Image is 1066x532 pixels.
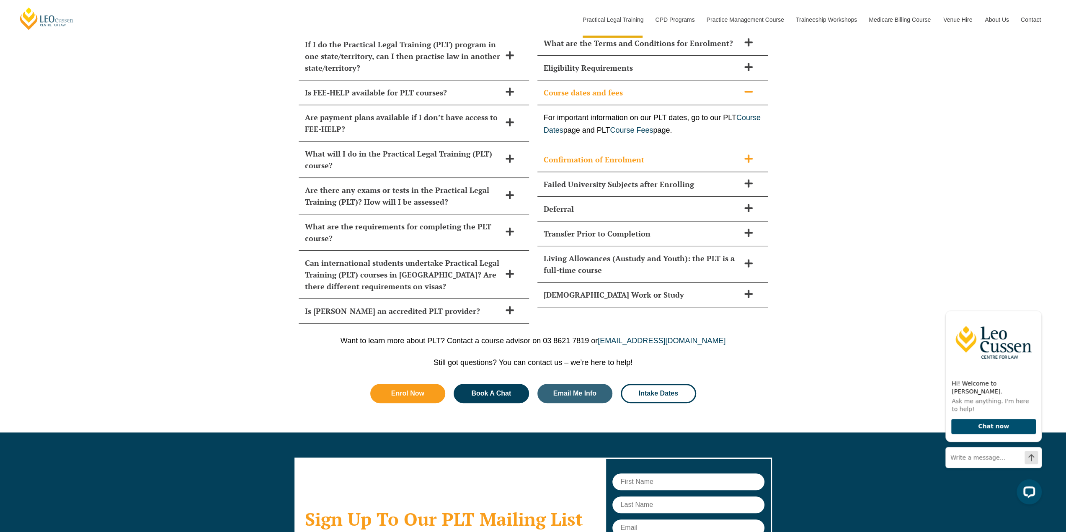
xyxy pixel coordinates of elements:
[649,2,700,38] a: CPD Programs
[978,2,1014,38] a: About Us
[621,384,696,403] a: Intake Dates
[471,390,511,397] span: Book A Chat
[553,390,596,397] span: Email Me Info
[544,178,740,190] h2: Failed University Subjects after Enrolling
[937,2,978,38] a: Venue Hire
[305,221,501,244] h2: What are the requirements for completing the PLT course?
[544,62,740,74] h2: Eligibility Requirements
[454,384,529,403] a: Book A Chat
[305,111,501,135] h2: Are payment plans available if I don’t have access to FEE-HELP?
[305,39,501,74] h2: If I do the Practical Legal Training (PLT) program in one state/territory, can I then practise la...
[305,148,501,171] h2: What will I do in the Practical Legal Training (PLT) course?
[370,384,446,403] a: Enrol Now
[544,203,740,215] h2: Deferral
[862,2,937,38] a: Medicare Billing Course
[537,384,613,403] a: Email Me Info
[305,509,594,529] h2: Sign Up To Our PLT Mailing List
[305,87,501,98] h2: Is FEE-HELP available for PLT courses?
[305,257,501,292] h2: Can international students undertake Practical Legal Training (PLT) courses in [GEOGRAPHIC_DATA]?...
[610,126,653,134] a: Course Fees
[576,2,649,38] a: Practical Legal Training
[544,228,740,239] h2: Transfer Prior to Completion
[544,87,740,98] h2: Course dates and fees
[294,336,772,345] p: Want to learn more about PLT? Contact a course advisor on 03 8621 7819 or
[305,305,501,317] h2: Is [PERSON_NAME] an accredited PLT provider?
[305,184,501,208] h2: Are there any exams or tests in the Practical Legal Training (PLT)? How will I be assessed?
[612,473,764,490] input: First Name
[639,390,678,397] span: Intake Dates
[294,358,772,367] p: Still got questions? You can contact us – we’re here to help!
[544,154,740,165] h2: Confirmation of Enrolment
[939,304,1045,511] iframe: LiveChat chat widget
[1014,2,1047,38] a: Contact
[598,337,725,345] a: [EMAIL_ADDRESS][DOMAIN_NAME]
[790,2,862,38] a: Traineeship Workshops
[544,252,740,276] h2: Living Allowances (Austudy and Youth): the PLT is a full-time course
[700,2,790,38] a: Practice Management Course
[544,111,761,137] p: For important information on our PLT dates, go to our PLT page and PLT page.
[612,496,764,513] input: Last Name
[391,390,424,397] span: Enrol Now
[544,289,740,301] h2: [DEMOGRAPHIC_DATA] Work or Study
[544,37,740,49] h2: What are the Terms and Conditions for Enrolment?
[19,7,75,31] a: [PERSON_NAME] Centre for Law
